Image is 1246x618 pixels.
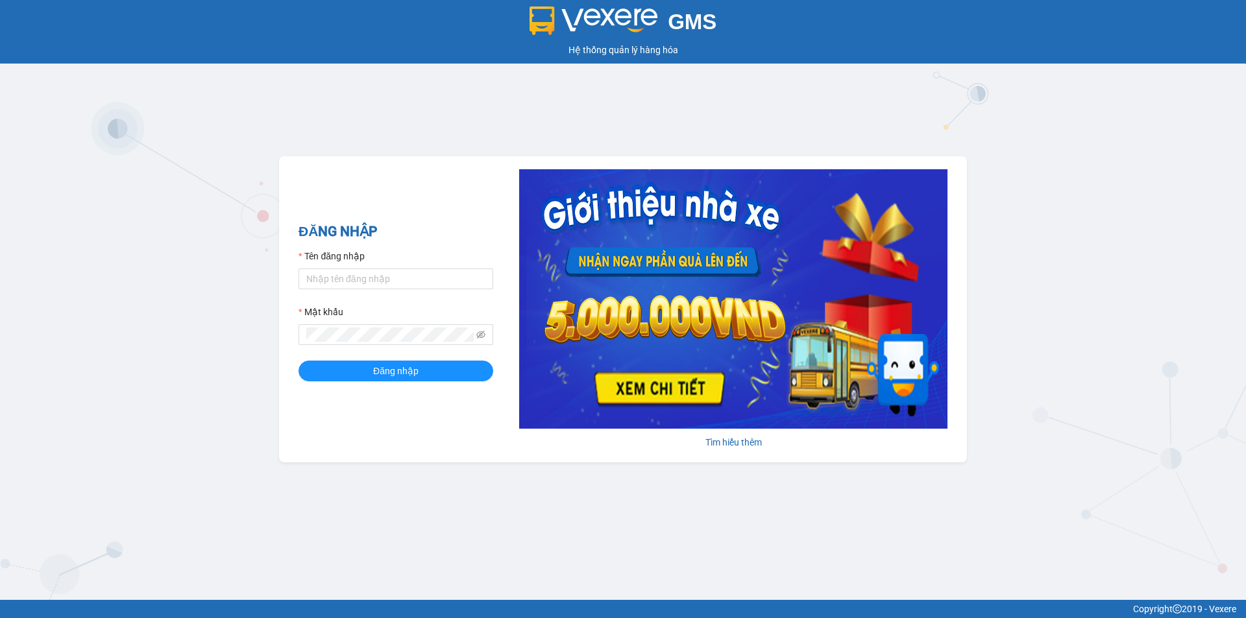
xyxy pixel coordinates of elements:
button: Đăng nhập [299,361,493,381]
span: copyright [1173,604,1182,613]
input: Mật khẩu [306,327,474,342]
span: Đăng nhập [373,364,419,378]
a: GMS [530,19,717,30]
img: banner-0 [519,169,947,429]
span: eye-invisible [476,330,485,339]
label: Mật khẩu [299,305,343,319]
img: logo 2 [530,6,658,35]
div: Copyright 2019 - Vexere [10,602,1236,616]
label: Tên đăng nhập [299,249,365,263]
div: Hệ thống quản lý hàng hóa [3,43,1243,57]
input: Tên đăng nhập [299,268,493,289]
div: Tìm hiểu thêm [519,435,947,449]
h2: ĐĂNG NHẬP [299,221,493,243]
span: GMS [668,10,716,34]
